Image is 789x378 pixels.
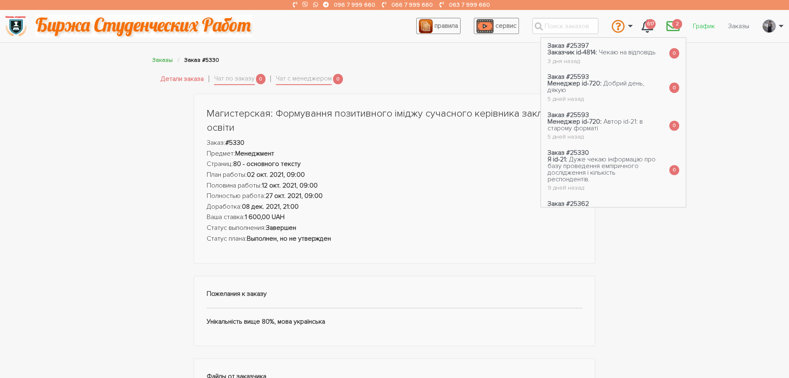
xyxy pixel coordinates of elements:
a: Заказ #25593 Менеджер id-720: Добрий день, дякую 5 дней назад [541,69,663,107]
img: play_icon-49f7f135c9dc9a03216cfdbccbe1e3994649169d890fb554cedf0eac35a01ba8.png [476,19,494,33]
span: 2 [672,19,682,29]
a: Заказ #25397 Заказчик id-4814: Чекаю на відповідь 3 дня назад [541,38,662,69]
strong: 12 окт. 2021, 09:00 [262,181,318,190]
img: motto-2ce64da2796df845c65ce8f9480b9c9d679903764b3ca6da4b6de107518df0fe.gif [35,15,252,37]
a: Заказ #25330 Я id-21: Дуже чекаю інформацію про базу проведення емпіричного дослідження і кількіс... [541,144,663,195]
div: 3 дня назад [548,59,656,64]
strong: Завершен [266,224,296,232]
a: правила [416,18,461,34]
strong: Менеджер id-720: [548,79,602,88]
li: Половина работы: [207,180,583,191]
div: Унікальність вище 80%, мова українська [194,276,596,346]
li: Страниц: [207,159,583,170]
strong: 1 600,00 UAH [245,213,285,221]
span: правила [434,22,458,30]
strong: Заказ #25397 [548,41,589,50]
a: сервис [474,18,519,34]
span: Добрий день, дякую [548,79,644,94]
span: Дуже чекаю інформацію про базу проведення емпіричного дослідження і кількість респондентів. [548,155,656,183]
li: Доработка: [207,202,583,212]
li: Полностью работа: [207,191,583,202]
strong: Менеджер id-720: [548,206,602,215]
img: logo-135dea9cf721667cc4ddb0c1795e3ba8b7f362e3d0c04e2cc90b931989920324.png [5,15,27,37]
img: agreement_icon-feca34a61ba7f3d1581b08bc946b2ec1ccb426f67415f344566775c155b7f62c.png [419,19,433,33]
span: сервис [495,22,516,30]
strong: 80 - основного тексту [233,160,301,168]
input: Поиск заказов [532,18,598,34]
a: Заказ #25362 Менеджер id-720: Добрий день, зробимо [541,196,663,234]
a: Чат по заказу [214,73,255,85]
li: Предмет: [207,149,583,159]
strong: #5330 [225,139,244,147]
li: Статус плана: [207,234,583,244]
span: 0 [669,83,679,93]
a: 2 [660,15,686,37]
a: Заказ #25593 Менеджер id-720: Автор id-21: в старому форматі 5 дней назад [541,107,663,144]
li: Статус выполнения: [207,223,583,234]
span: Автор id-21: в старому форматі [548,117,643,132]
a: Заказы [152,56,173,63]
li: План работы: [207,170,583,180]
strong: 27 окт. 2021, 09:00 [265,192,323,200]
span: 0 [333,74,343,84]
strong: Заказ #25593 [548,73,589,81]
span: 617 [645,19,656,29]
a: 066 7 999 660 [391,1,433,8]
strong: Выполнен, но не утвержден [247,234,331,243]
span: 0 [256,74,266,84]
strong: Заказчик id-4814: [548,48,597,56]
strong: Заказ #25362 [548,200,589,208]
span: 0 [669,48,679,59]
strong: Я id-21: [548,155,567,163]
div: 5 дней назад [548,96,656,102]
li: Ваша ставка: [207,212,583,223]
a: 617 [635,15,660,37]
span: Чекаю на відповідь [599,48,656,56]
img: 20171208_160937.jpg [763,20,775,33]
a: Заказы [721,18,756,34]
h1: Магистерская: Формування позитивного іміджу сучасного керівника закладу освіти [207,107,583,134]
strong: Пожелания к заказу [207,290,267,298]
a: Чат с менеджером [276,73,332,85]
strong: Заказ #25593 [548,111,589,119]
a: Детали заказа [161,74,204,85]
a: График [686,18,721,34]
span: 0 [669,165,679,176]
strong: Заказ #25330 [548,149,589,157]
li: Заказ: [207,138,583,149]
strong: Менеджер id-720: [548,117,602,126]
a: 063 7 999 660 [449,1,490,8]
div: 9 дней назад [548,185,656,191]
a: 096 7 999 660 [334,1,375,8]
strong: 08 дек. 2021, 21:00 [242,202,299,211]
span: 0 [669,121,679,131]
div: 5 дней назад [548,134,656,140]
strong: Менеджмент [235,149,274,158]
li: Заказ #5330 [184,55,219,65]
strong: 02 окт. 2021, 09:00 [247,171,305,179]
